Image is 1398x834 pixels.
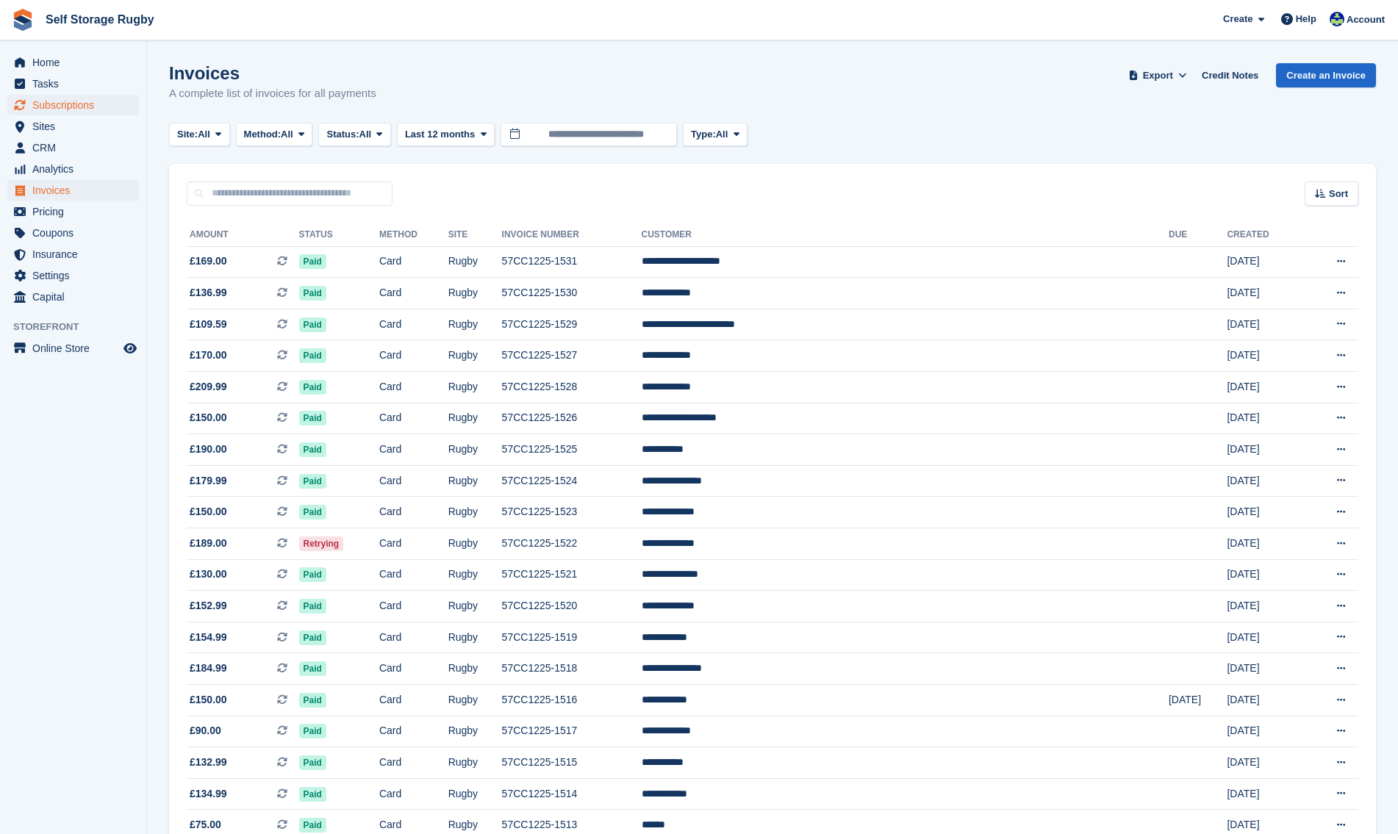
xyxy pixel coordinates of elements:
span: Paid [299,442,326,457]
span: Paid [299,348,326,363]
td: Card [379,309,448,340]
a: menu [7,159,139,179]
td: 57CC1225-1525 [502,434,642,466]
td: Rugby [448,246,502,278]
td: Rugby [448,434,502,466]
td: 57CC1225-1527 [502,340,642,372]
span: £179.99 [190,473,227,489]
span: Coupons [32,223,121,243]
span: £184.99 [190,661,227,676]
span: Settings [32,265,121,286]
td: Card [379,622,448,653]
span: £136.99 [190,285,227,301]
td: Rugby [448,309,502,340]
span: £154.99 [190,630,227,645]
td: 57CC1225-1529 [502,309,642,340]
td: Card [379,685,448,716]
span: Paid [299,818,326,833]
span: Insurance [32,244,121,265]
td: [DATE] [1227,278,1302,309]
span: Paid [299,474,326,489]
span: £150.00 [190,504,227,520]
td: 57CC1225-1516 [502,685,642,716]
span: All [359,127,372,142]
td: Rugby [448,622,502,653]
td: 57CC1225-1519 [502,622,642,653]
a: menu [7,338,139,359]
th: Created [1227,223,1302,247]
span: £75.00 [190,817,221,833]
span: Paid [299,693,326,708]
span: £150.00 [190,410,227,425]
td: Card [379,497,448,528]
td: [DATE] [1227,685,1302,716]
a: menu [7,287,139,307]
td: 57CC1225-1514 [502,778,642,810]
span: Export [1143,68,1173,83]
span: All [281,127,293,142]
span: £90.00 [190,723,221,738]
td: Card [379,653,448,685]
span: Paid [299,317,326,332]
span: Type: [691,127,716,142]
img: stora-icon-8386f47178a22dfd0bd8f6a31ec36ba5ce8667c1dd55bd0f319d3a0aa187defe.svg [12,9,34,31]
span: Paid [299,254,326,269]
span: Sites [32,116,121,137]
td: Rugby [448,778,502,810]
span: £170.00 [190,348,227,363]
td: Card [379,528,448,560]
td: 57CC1225-1517 [502,716,642,747]
a: menu [7,201,139,222]
span: Status: [326,127,359,142]
th: Due [1169,223,1227,247]
button: Status: All [318,123,390,147]
a: menu [7,52,139,73]
td: Rugby [448,685,502,716]
td: Rugby [448,559,502,591]
td: Card [379,747,448,779]
span: Pricing [32,201,121,222]
td: Card [379,278,448,309]
a: menu [7,244,139,265]
span: Paid [299,380,326,395]
span: Sort [1329,187,1348,201]
td: Rugby [448,747,502,779]
span: £152.99 [190,598,227,614]
td: Rugby [448,528,502,560]
span: Paid [299,661,326,676]
span: Capital [32,287,121,307]
a: menu [7,73,139,94]
span: Home [32,52,121,73]
span: Paid [299,755,326,770]
td: Card [379,340,448,372]
td: 57CC1225-1521 [502,559,642,591]
span: Site: [177,127,198,142]
td: [DATE] [1227,559,1302,591]
td: 57CC1225-1515 [502,747,642,779]
h1: Invoices [169,63,376,83]
td: [DATE] [1227,403,1302,434]
td: [DATE] [1227,653,1302,685]
a: menu [7,265,139,286]
span: Account [1347,12,1385,27]
span: Invoices [32,180,121,201]
span: Storefront [13,320,146,334]
td: [DATE] [1227,246,1302,278]
span: Create [1223,12,1252,26]
a: menu [7,180,139,201]
span: Paid [299,630,326,645]
th: Site [448,223,502,247]
span: All [716,127,728,142]
span: Analytics [32,159,121,179]
td: [DATE] [1227,716,1302,747]
span: Paid [299,599,326,614]
button: Export [1125,63,1190,87]
td: [DATE] [1227,309,1302,340]
td: Rugby [448,403,502,434]
a: Create an Invoice [1276,63,1376,87]
span: £130.00 [190,567,227,582]
td: 57CC1225-1523 [502,497,642,528]
td: [DATE] [1227,372,1302,403]
span: Paid [299,567,326,582]
span: £134.99 [190,786,227,802]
